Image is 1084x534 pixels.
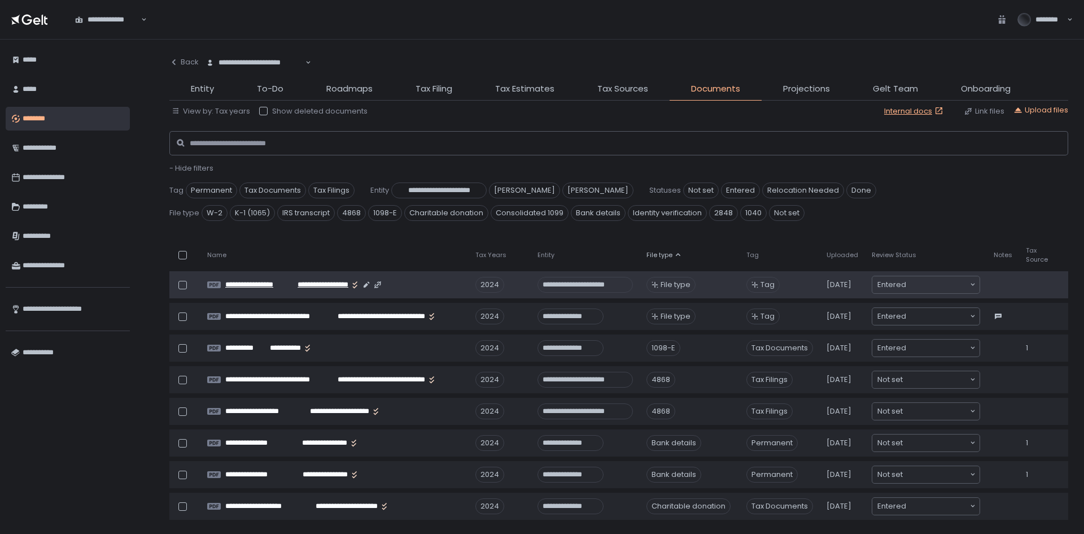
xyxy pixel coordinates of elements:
span: IRS transcript [277,205,335,221]
span: Identity verification [628,205,707,221]
div: Search for option [872,340,980,357]
span: 2848 [709,205,738,221]
span: Uploaded [827,251,858,259]
span: Not set [683,183,719,198]
span: Tax Filing [416,83,452,95]
span: Tax Documents [746,498,813,514]
span: File type [661,280,690,290]
span: Tag [760,280,775,290]
span: Documents [691,83,740,95]
span: Projections [783,83,830,95]
input: Search for option [903,406,969,417]
div: Search for option [68,8,147,32]
span: 1 [1026,343,1028,353]
span: Entered [877,501,906,512]
span: Tax Documents [239,183,306,198]
span: Done [846,183,876,198]
div: Bank details [646,435,701,451]
span: Notes [994,251,1012,259]
div: 1098-E [646,340,680,356]
div: Search for option [872,276,980,293]
input: Search for option [903,469,969,480]
input: Search for option [906,501,969,512]
span: Gelt Team [873,83,918,95]
span: Tag [169,185,183,196]
span: W-2 [202,205,228,221]
span: Tax Documents [746,340,813,356]
span: Name [207,251,226,259]
button: View by: Tax years [172,106,250,116]
div: 4868 [646,372,675,388]
span: Entity [370,185,389,196]
span: File type [661,311,690,322]
div: 2024 [475,467,504,483]
input: Search for option [906,342,969,354]
input: Search for option [903,374,969,385]
input: Search for option [903,437,969,449]
span: Consolidated 1099 [491,205,569,221]
div: 2024 [475,403,504,419]
span: Entity [191,83,214,95]
span: [DATE] [827,470,851,480]
span: Not set [877,374,903,385]
div: 2024 [475,372,504,388]
span: [PERSON_NAME] [489,183,560,198]
div: Search for option [199,51,311,75]
span: 1098-E [368,205,402,221]
div: Charitable donation [646,498,731,514]
span: Entity [537,251,554,259]
span: Not set [877,406,903,417]
span: Review Status [872,251,916,259]
button: Back [169,51,199,73]
span: Not set [769,205,805,221]
span: Bank details [571,205,626,221]
div: Search for option [872,466,980,483]
div: 2024 [475,277,504,293]
div: Search for option [872,371,980,388]
div: Search for option [872,308,980,325]
div: 4868 [646,403,675,419]
button: Link files [964,106,1004,116]
button: Upload files [1013,105,1068,115]
span: Relocation Needed [762,183,844,198]
div: 2024 [475,309,504,324]
span: Permanent [186,183,237,198]
span: Tax Source [1026,246,1048,263]
span: [DATE] [827,438,851,448]
span: File type [646,251,672,259]
span: [DATE] [827,280,851,290]
span: Onboarding [961,83,1011,95]
span: [DATE] [827,311,851,322]
button: - Hide filters [169,163,213,173]
span: Tax Filings [746,403,793,419]
span: Tag [746,251,759,259]
div: 2024 [475,340,504,356]
span: K-1 (1065) [230,205,275,221]
span: Entered [877,342,906,354]
span: 1 [1026,438,1028,448]
span: Statuses [649,185,681,196]
div: Bank details [646,467,701,483]
span: Entered [877,279,906,290]
span: Not set [877,437,903,449]
span: Tax Estimates [495,83,554,95]
span: Tax Years [475,251,506,259]
div: 2024 [475,435,504,451]
div: Search for option [872,498,980,515]
input: Search for option [906,311,969,322]
span: 1 [1026,470,1028,480]
div: Search for option [872,435,980,451]
span: Tax Sources [597,83,648,95]
span: Tag [760,311,775,322]
span: [DATE] [827,375,851,385]
a: Internal docs [884,106,946,116]
span: Entered [877,311,906,322]
span: To-Do [257,83,283,95]
div: Back [169,57,199,67]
